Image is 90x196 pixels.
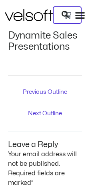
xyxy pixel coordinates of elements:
[5,9,53,21] img: Velsoft Training Materials
[10,107,80,121] a: Next Outline
[8,75,82,122] nav: Post navigation
[8,170,65,186] span: Required fields are marked
[10,86,80,99] a: Previous Outline
[8,151,77,167] span: Your email address will not be published.
[8,30,82,53] h1: Dynamite Sales Presentations
[8,132,82,149] h3: Leave a Reply
[75,10,85,20] div: Menu Toggle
